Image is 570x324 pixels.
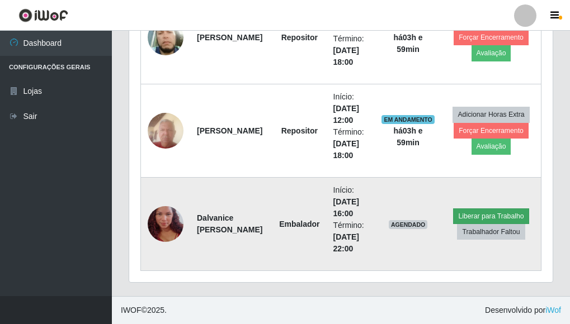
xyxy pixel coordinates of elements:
[545,306,561,315] a: iWof
[381,115,435,124] span: EM ANDAMENTO
[472,139,511,154] button: Avaliação
[281,33,318,42] strong: Repositor
[121,306,142,315] span: IWOF
[333,184,369,220] li: Início:
[148,17,183,59] img: 1673493072415.jpeg
[485,304,561,316] span: Desenvolvido por
[121,304,167,316] span: © 2025 .
[197,33,262,42] strong: [PERSON_NAME]
[333,126,369,161] li: Término:
[333,197,359,218] time: [DATE] 16:00
[393,33,422,54] strong: há 03 h e 59 min
[454,30,529,45] button: Forçar Encerramento
[18,8,68,22] img: CoreUI Logo
[333,91,369,126] li: Início:
[333,220,369,255] li: Término:
[281,126,318,135] strong: Repositor
[472,45,511,61] button: Avaliação
[393,126,422,147] strong: há 03 h e 59 min
[148,192,183,256] img: 1742861123307.jpeg
[333,46,359,66] time: [DATE] 18:00
[148,107,183,154] img: 1744240052056.jpeg
[333,104,359,125] time: [DATE] 12:00
[333,139,359,160] time: [DATE] 18:00
[333,33,369,68] li: Término:
[453,107,529,122] button: Adicionar Horas Extra
[333,232,359,253] time: [DATE] 22:00
[389,220,428,229] span: AGENDADO
[279,220,319,228] strong: Embalador
[453,208,529,224] button: Liberar para Trabalho
[197,213,262,234] strong: Dalvanice [PERSON_NAME]
[454,123,529,139] button: Forçar Encerramento
[457,224,525,240] button: Trabalhador Faltou
[197,126,262,135] strong: [PERSON_NAME]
